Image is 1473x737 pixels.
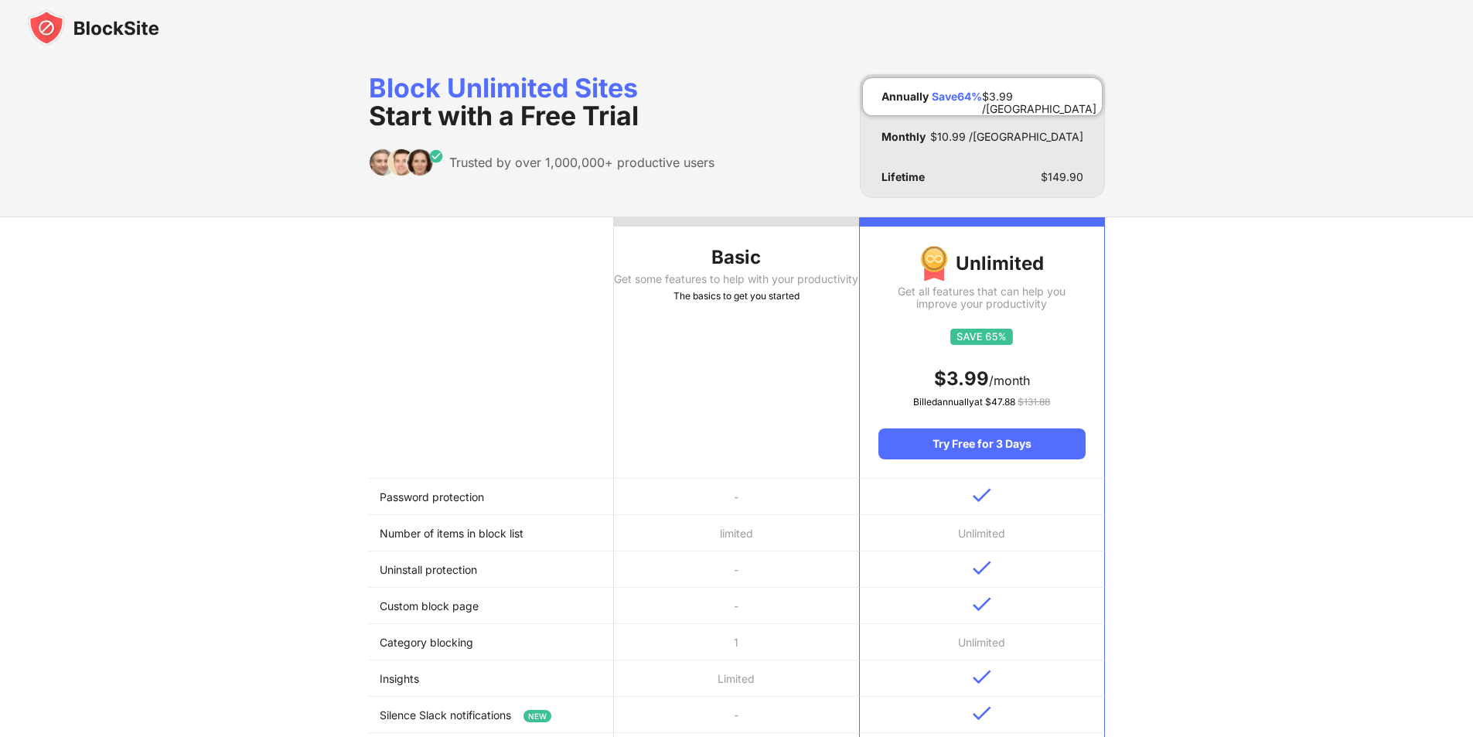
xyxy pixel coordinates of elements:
td: Category blocking [369,624,614,660]
div: Get all features that can help you improve your productivity [878,285,1085,310]
td: Unlimited [859,624,1104,660]
div: Unlimited [878,245,1085,282]
td: Number of items in block list [369,515,614,551]
td: - [614,588,859,624]
div: $ 10.99 /[GEOGRAPHIC_DATA] [930,131,1083,143]
td: Unlimited [859,515,1104,551]
td: Password protection [369,479,614,515]
img: blocksite-icon-black.svg [28,9,159,46]
div: Save 64 % [932,90,982,103]
span: NEW [523,710,551,722]
div: Lifetime [881,171,925,183]
div: /month [878,367,1085,391]
td: - [614,697,859,733]
div: Annually [881,90,929,103]
span: Start with a Free Trial [369,100,639,131]
img: v-blue.svg [973,488,991,503]
img: v-blue.svg [973,670,991,684]
img: v-blue.svg [973,706,991,721]
img: img-premium-medal [920,245,948,282]
img: save65.svg [950,329,1013,345]
td: Limited [614,660,859,697]
div: The basics to get you started [614,288,859,304]
td: 1 [614,624,859,660]
span: $ 3.99 [934,367,989,390]
img: v-blue.svg [973,561,991,575]
img: v-blue.svg [973,597,991,612]
div: Block Unlimited Sites [369,74,714,130]
img: trusted-by.svg [369,148,444,176]
td: Custom block page [369,588,614,624]
div: Monthly [881,131,926,143]
td: limited [614,515,859,551]
td: - [614,551,859,588]
td: Silence Slack notifications [369,697,614,733]
div: Get some features to help with your productivity [614,273,859,285]
div: Try Free for 3 Days [878,428,1085,459]
div: Trusted by over 1,000,000+ productive users [449,155,714,170]
div: Billed annually at $ 47.88 [878,394,1085,410]
td: Insights [369,660,614,697]
div: Basic [614,245,859,270]
div: $ 149.90 [1041,171,1083,183]
td: - [614,479,859,515]
div: $ 3.99 /[GEOGRAPHIC_DATA] [982,90,1096,103]
span: $ 131.88 [1018,396,1050,408]
td: Uninstall protection [369,551,614,588]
